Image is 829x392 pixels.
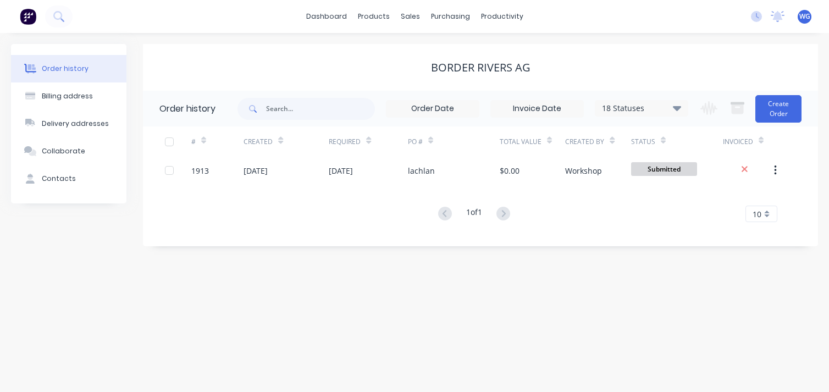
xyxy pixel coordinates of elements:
div: Order history [42,64,89,74]
div: Total Value [500,126,565,157]
div: Collaborate [42,146,85,156]
div: Billing address [42,91,93,101]
a: dashboard [301,8,352,25]
div: Created By [565,126,631,157]
div: Total Value [500,137,541,147]
div: sales [395,8,425,25]
button: Contacts [11,165,126,192]
div: PO # [408,137,423,147]
div: 1 of 1 [466,206,482,222]
div: Border Rivers Ag [431,61,530,74]
div: [DATE] [329,165,353,176]
div: Invoiced [723,137,753,147]
button: Delivery addresses [11,110,126,137]
input: Invoice Date [491,101,583,117]
div: purchasing [425,8,476,25]
button: Billing address [11,82,126,110]
span: 10 [753,208,761,220]
div: 18 Statuses [595,102,688,114]
button: Create Order [755,95,802,123]
div: Invoiced [723,126,776,157]
div: Contacts [42,174,76,184]
div: Delivery addresses [42,119,109,129]
div: 1913 [191,165,209,176]
div: Created By [565,137,604,147]
div: Required [329,126,407,157]
button: Collaborate [11,137,126,165]
div: Workshop [565,165,602,176]
div: products [352,8,395,25]
div: [DATE] [244,165,268,176]
div: Created [244,126,329,157]
div: # [191,126,244,157]
span: Submitted [631,162,697,176]
input: Order Date [386,101,479,117]
div: Status [631,126,723,157]
div: Created [244,137,273,147]
div: Status [631,137,655,147]
input: Search... [266,98,375,120]
div: Order history [159,102,215,115]
div: Required [329,137,361,147]
img: Factory [20,8,36,25]
div: # [191,137,196,147]
span: WG [799,12,810,21]
div: $0.00 [500,165,519,176]
button: Order history [11,55,126,82]
div: lachlan [408,165,435,176]
div: productivity [476,8,529,25]
div: PO # [408,126,500,157]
